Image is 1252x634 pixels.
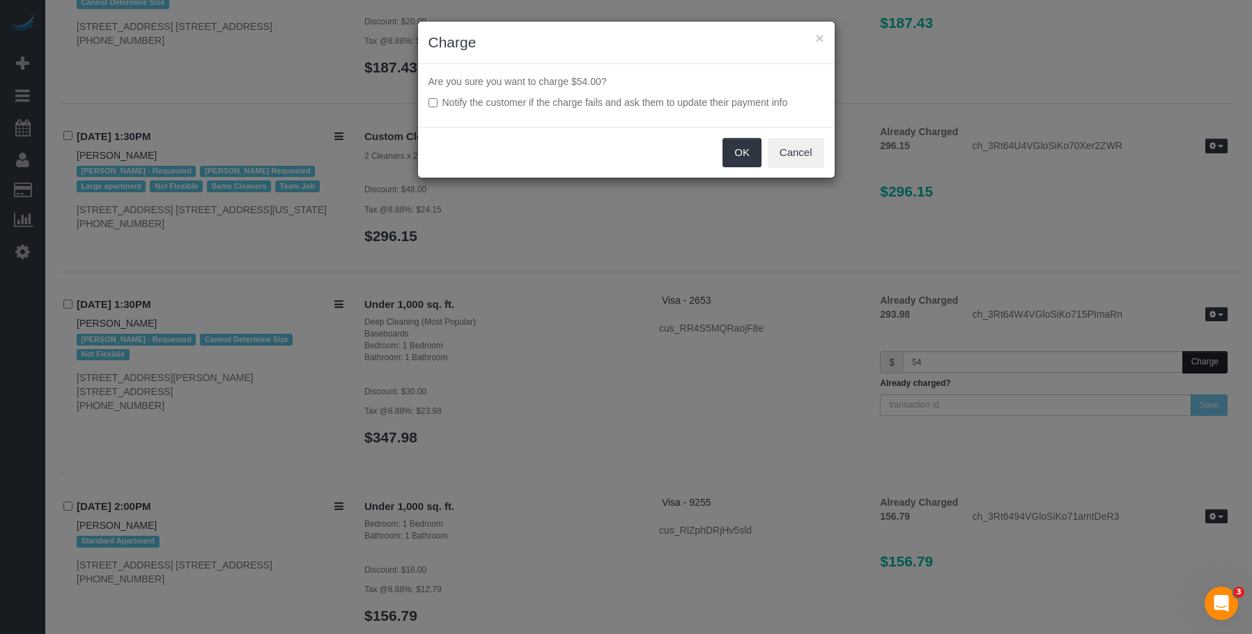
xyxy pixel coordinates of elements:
[428,95,824,109] label: Notify the customer if the charge fails and ask them to update their payment info
[1205,587,1238,620] iframe: Intercom live chat
[1233,587,1244,598] span: 3
[815,31,824,45] button: ×
[428,98,438,107] input: Notify the customer if the charge fails and ask them to update their payment info
[428,32,824,53] h3: Charge
[418,64,835,127] div: Are you sure you want to charge $54.00?
[768,138,824,167] button: Cancel
[722,138,762,167] button: OK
